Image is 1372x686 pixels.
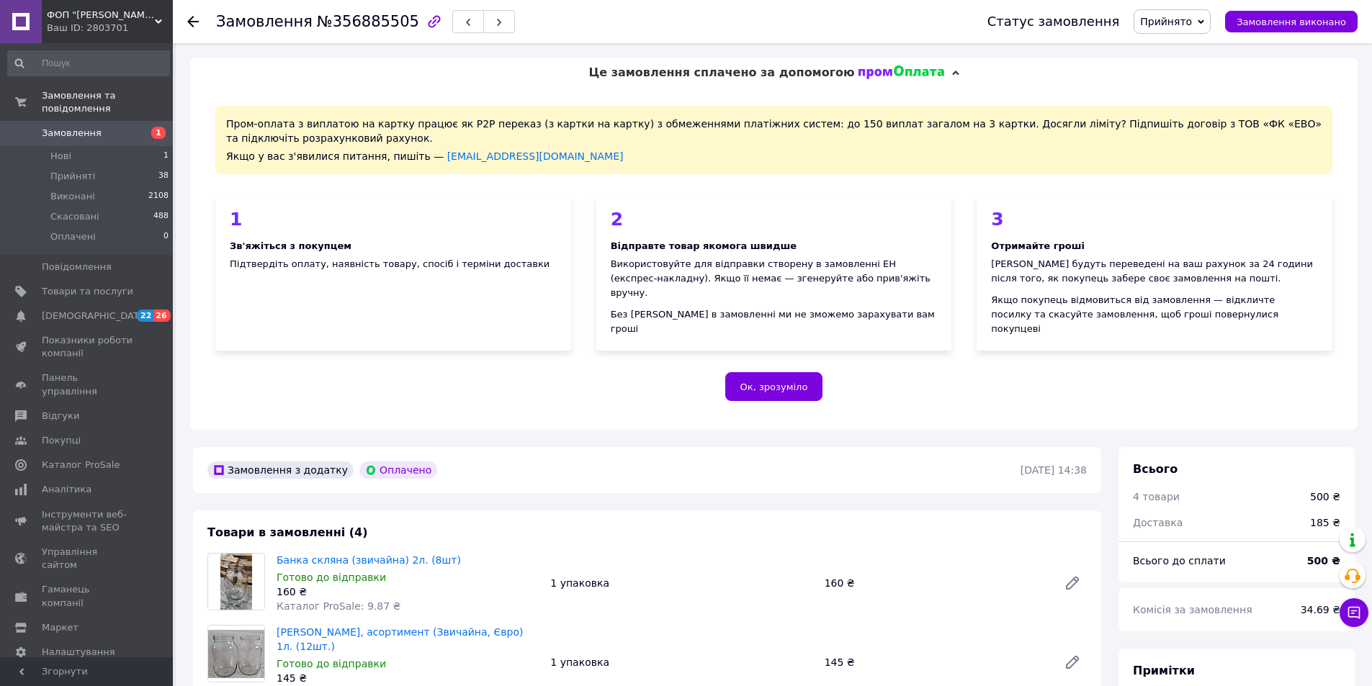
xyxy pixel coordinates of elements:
[42,621,79,634] span: Маркет
[1133,555,1226,567] span: Всього до сплати
[42,261,112,274] span: Повідомлення
[991,210,1318,228] div: 3
[50,170,95,183] span: Прийняті
[277,600,400,612] span: Каталог ProSale: 9.87 ₴
[1021,464,1087,476] time: [DATE] 14:38
[277,626,523,652] a: [PERSON_NAME], асортимент (Звичайна, Євро) 1л. (12шт.)
[987,14,1120,29] div: Статус замовлення
[277,572,386,583] span: Готово до відправки
[50,210,99,223] span: Скасовані
[588,66,854,79] span: Це замовлення сплачено за допомогою
[230,210,557,228] div: 1
[1133,664,1195,677] span: Примітки
[740,382,808,392] span: Ок, зрозуміло
[47,9,155,22] span: ФОП "Семеняка"
[544,652,818,672] div: 1 упаковка
[42,583,133,609] span: Гаманець компанії
[277,658,386,669] span: Готово до відправки
[1225,11,1358,32] button: Замовлення виконано
[42,285,133,298] span: Товари та послуги
[215,106,1332,174] div: Пром-оплата з виплатою на картку працює як P2P переказ (з картки на картку) з обмеженнями платіжн...
[1133,604,1252,615] span: Комісія за замовлення
[42,334,133,360] span: Показники роботи компанії
[447,150,624,162] a: [EMAIL_ADDRESS][DOMAIN_NAME]
[611,210,938,228] div: 2
[991,257,1318,286] div: [PERSON_NAME] будуть переведені на ваш рахунок за 24 години після того, як покупець забере своє з...
[151,127,166,139] span: 1
[220,554,252,610] img: Банка скляна (звичайна) 2л. (8шт)
[1237,17,1346,27] span: Замовлення виконано
[317,13,419,30] span: №356885505
[230,240,351,251] b: Зв'яжіться з покупцем
[858,66,945,80] img: evopay logo
[277,554,461,566] a: Банка скляна (звичайна) 2л. (8шт)
[137,310,153,322] span: 22
[819,652,1052,672] div: 145 ₴
[226,149,1322,163] div: Якщо у вас з'явилися питання, пишіть —
[1133,491,1180,502] span: 4 товари
[1133,462,1178,476] span: Всього
[42,459,120,471] span: Каталог ProSale
[611,257,938,300] div: Використовуйте для відправки створену в замовленні ЕН (експрес-накладну). Якщо її немає — згенеру...
[611,240,797,251] b: Відправте товар якомога швидше
[42,508,133,534] span: Інструменти веб-майстра та SEO
[187,14,199,29] div: Повернутися назад
[42,89,173,115] span: Замовлення та повідомлення
[42,434,81,447] span: Покупці
[1058,569,1087,597] a: Редагувати
[163,150,169,163] span: 1
[153,310,170,322] span: 26
[50,150,71,163] span: Нові
[359,461,437,479] div: Оплачено
[7,50,170,76] input: Пошук
[819,573,1052,593] div: 160 ₴
[725,372,823,401] button: Ок, зрозуміло
[1310,489,1340,504] div: 500 ₴
[42,546,133,572] span: Управління сайтом
[544,573,818,593] div: 1 упаковка
[216,13,313,30] span: Замовлення
[208,630,264,678] img: Банка скляна, асортимент (Звичайна, Євро) 1л. (12шт.)
[50,190,95,203] span: Виконані
[611,307,938,336] div: Без [PERSON_NAME] в замовленні ми не зможемо зарахувати вам гроші
[42,410,79,423] span: Відгуки
[277,671,539,685] div: 145 ₴
[991,293,1318,336] div: Якщо покупець відмовиться від замовлення — відкличте посилку та скасуйте замовлення, щоб гроші по...
[1133,517,1183,528] span: Доставка
[207,461,354,479] div: Замовлення з додатку
[50,230,96,243] span: Оплачені
[991,240,1085,251] b: Отримайте гроші
[1307,555,1340,567] b: 500 ₴
[158,170,169,183] span: 38
[1301,507,1349,538] div: 185 ₴
[1340,598,1368,627] button: Чат з покупцем
[1301,604,1340,615] span: 34.69 ₴
[42,483,91,496] span: Аналітика
[42,310,148,322] span: [DEMOGRAPHIC_DATA]
[1140,16,1192,27] span: Прийнято
[42,127,102,140] span: Замовлення
[153,210,169,223] span: 488
[42,646,115,659] span: Налаштування
[230,257,557,271] div: Підтвердіть оплату, наявність товару, спосіб і терміни доставки
[207,525,368,539] span: Товари в замовленні (4)
[1058,648,1087,677] a: Редагувати
[148,190,169,203] span: 2108
[42,371,133,397] span: Панель управління
[47,22,173,35] div: Ваш ID: 2803701
[163,230,169,243] span: 0
[277,585,539,599] div: 160 ₴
